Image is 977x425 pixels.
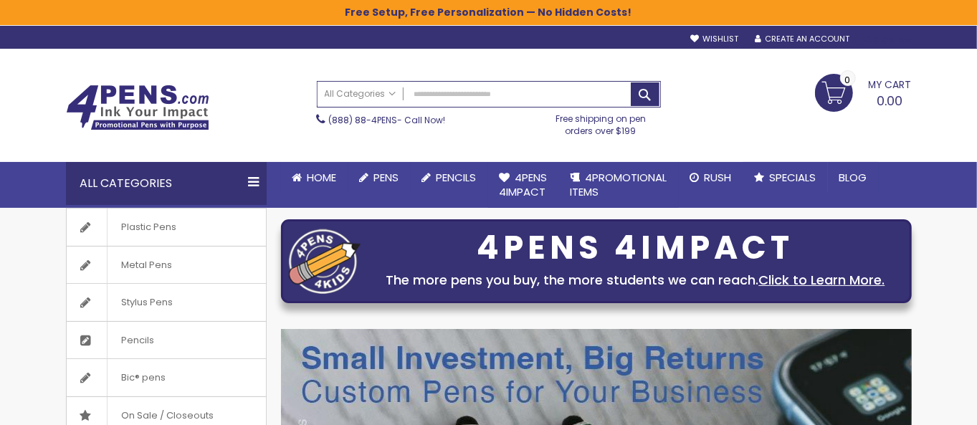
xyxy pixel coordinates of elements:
[329,114,398,126] a: (888) 88-4PENS
[864,34,911,45] div: Sign In
[374,170,399,185] span: Pens
[308,170,337,185] span: Home
[66,85,209,130] img: 4Pens Custom Pens and Promotional Products
[67,322,266,359] a: Pencils
[500,170,548,199] span: 4Pens 4impact
[679,162,743,194] a: Rush
[348,162,411,194] a: Pens
[540,108,661,136] div: Free shipping on pen orders over $199
[325,88,396,100] span: All Categories
[559,162,679,209] a: 4PROMOTIONALITEMS
[690,34,738,44] a: Wishlist
[845,73,851,87] span: 0
[281,162,348,194] a: Home
[67,209,266,246] a: Plastic Pens
[755,34,849,44] a: Create an Account
[877,92,903,110] span: 0.00
[437,170,477,185] span: Pencils
[67,247,266,284] a: Metal Pens
[368,233,904,263] div: 4PENS 4IMPACT
[329,114,446,126] span: - Call Now!
[66,162,267,205] div: All Categories
[770,170,816,185] span: Specials
[289,229,361,294] img: four_pen_logo.png
[107,359,181,396] span: Bic® pens
[368,270,904,290] div: The more pens you buy, the more students we can reach.
[743,162,828,194] a: Specials
[815,74,912,110] a: 0.00 0
[828,162,879,194] a: Blog
[859,386,977,425] iframe: Google Customer Reviews
[705,170,732,185] span: Rush
[839,170,867,185] span: Blog
[67,359,266,396] a: Bic® pens
[67,284,266,321] a: Stylus Pens
[107,284,188,321] span: Stylus Pens
[411,162,488,194] a: Pencils
[107,209,191,246] span: Plastic Pens
[571,170,667,199] span: 4PROMOTIONAL ITEMS
[318,82,404,105] a: All Categories
[488,162,559,209] a: 4Pens4impact
[759,271,885,289] a: Click to Learn More.
[107,247,187,284] span: Metal Pens
[107,322,169,359] span: Pencils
